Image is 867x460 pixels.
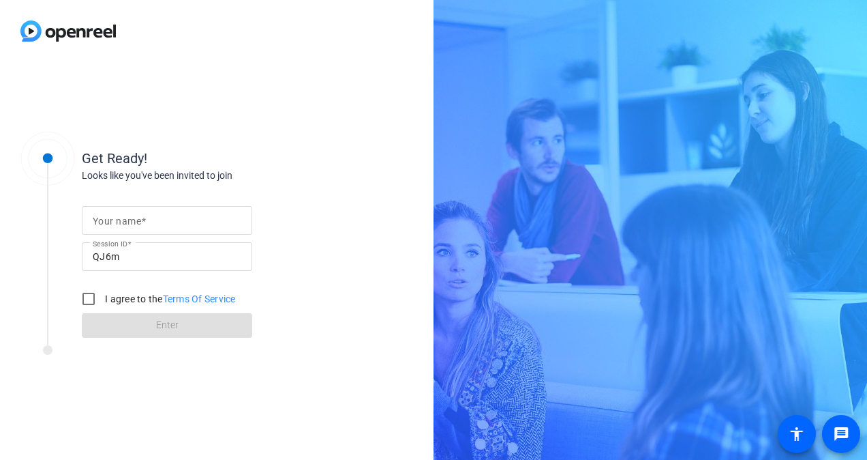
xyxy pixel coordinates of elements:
mat-icon: message [833,426,849,442]
div: Looks like you've been invited to join [82,169,354,183]
div: Get Ready! [82,148,354,169]
mat-icon: accessibility [789,426,805,442]
mat-label: Your name [93,216,141,227]
label: I agree to the [102,292,236,306]
a: Terms Of Service [163,293,236,304]
mat-label: Session ID [93,240,127,248]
